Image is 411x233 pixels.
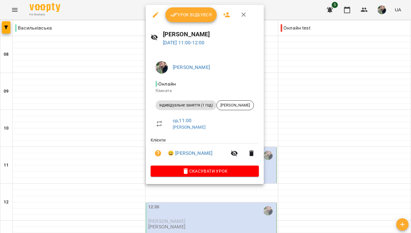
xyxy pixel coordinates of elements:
span: - Онлайн [156,81,177,87]
h6: [PERSON_NAME] [163,30,259,39]
p: Кімната [156,88,254,94]
button: Візит ще не сплачено. Додати оплату? [151,146,165,161]
ul: Клієнти [151,137,259,166]
img: ee1b7481cd68f5b66c71edb09350e4c2.jpg [156,61,168,74]
a: [PERSON_NAME] [173,125,206,130]
a: 😀 [PERSON_NAME] [168,150,212,157]
span: [PERSON_NAME] [217,102,254,108]
a: ср , 11:00 [173,118,192,123]
div: [PERSON_NAME] [216,100,254,110]
a: [PERSON_NAME] [173,64,210,70]
button: Урок відбувся [165,7,217,22]
button: Скасувати Урок [151,166,259,177]
span: Урок відбувся [170,11,212,18]
span: Індивідуальне заняття (1 год) [156,102,216,108]
a: [DATE] 11:00-12:00 [163,40,205,46]
span: Скасувати Урок [156,167,254,175]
